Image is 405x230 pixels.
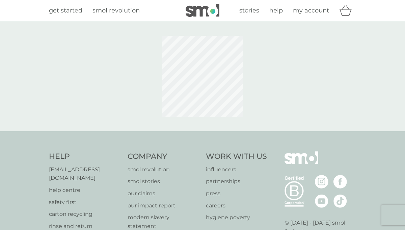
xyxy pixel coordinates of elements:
a: smol revolution [92,6,140,16]
a: help centre [49,186,121,195]
a: partnerships [206,177,267,186]
a: safety first [49,198,121,207]
span: help [269,7,283,14]
a: stories [239,6,259,16]
a: smol stories [128,177,199,186]
a: my account [293,6,329,16]
div: basket [339,4,356,17]
span: stories [239,7,259,14]
img: visit the smol Tiktok page [333,194,347,208]
a: our impact report [128,201,199,210]
a: smol revolution [128,165,199,174]
a: help [269,6,283,16]
a: carton recycling [49,210,121,219]
a: careers [206,201,267,210]
a: hygiene poverty [206,213,267,222]
h4: Work With Us [206,151,267,162]
span: get started [49,7,82,14]
h4: Company [128,151,199,162]
a: influencers [206,165,267,174]
a: our claims [128,189,199,198]
img: visit the smol Facebook page [333,175,347,189]
img: visit the smol Instagram page [315,175,328,189]
a: get started [49,6,82,16]
a: press [206,189,267,198]
img: smol [285,151,318,174]
span: my account [293,7,329,14]
img: smol [186,4,219,17]
h4: Help [49,151,121,162]
a: [EMAIL_ADDRESS][DOMAIN_NAME] [49,165,121,182]
span: smol revolution [92,7,140,14]
img: visit the smol Youtube page [315,194,328,208]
